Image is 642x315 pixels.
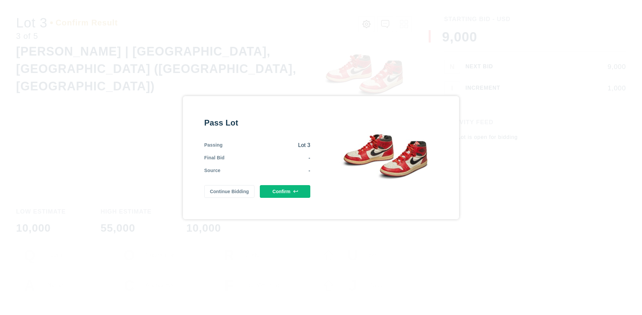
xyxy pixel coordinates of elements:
[225,154,310,162] div: -
[204,117,310,128] div: Pass Lot
[204,185,255,198] button: Continue Bidding
[204,142,223,149] div: Passing
[204,167,221,174] div: Source
[204,154,225,162] div: Final Bid
[260,185,310,198] button: Confirm
[220,167,310,174] div: -
[223,142,310,149] div: Lot 3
